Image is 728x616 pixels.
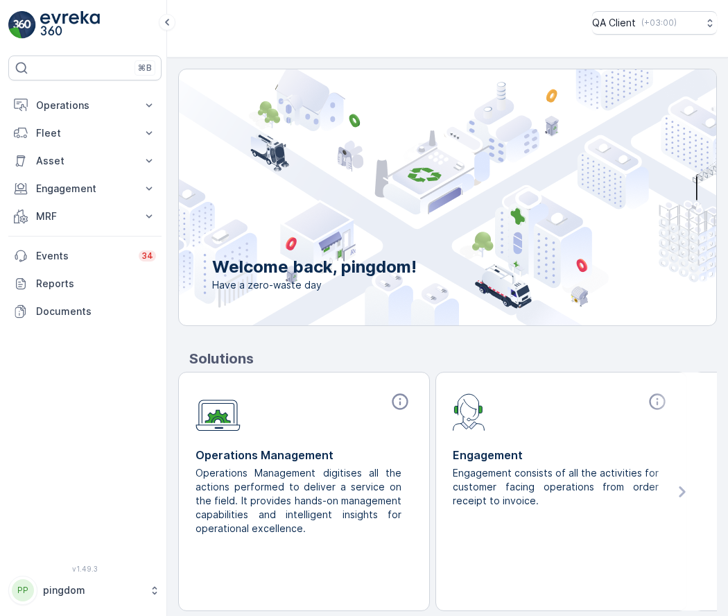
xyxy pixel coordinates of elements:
[8,119,162,147] button: Fleet
[196,392,241,431] img: module-icon
[40,11,100,39] img: logo_light-DOdMpM7g.png
[36,249,130,263] p: Events
[592,16,636,30] p: QA Client
[138,62,152,74] p: ⌘B
[36,182,134,196] p: Engagement
[36,154,134,168] p: Asset
[641,17,677,28] p: ( +03:00 )
[12,579,34,601] div: PP
[212,256,417,278] p: Welcome back, pingdom!
[36,277,156,291] p: Reports
[36,305,156,318] p: Documents
[8,175,162,203] button: Engagement
[8,565,162,573] span: v 1.49.3
[212,278,417,292] span: Have a zero-waste day
[189,348,717,369] p: Solutions
[8,147,162,175] button: Asset
[43,583,142,597] p: pingdom
[36,209,134,223] p: MRF
[36,126,134,140] p: Fleet
[196,447,413,463] p: Operations Management
[8,11,36,39] img: logo
[8,242,162,270] a: Events34
[36,99,134,112] p: Operations
[196,466,401,536] p: Operations Management digitises all the actions performed to deliver a service on the field. It p...
[592,11,717,35] button: QA Client(+03:00)
[8,576,162,605] button: PPpingdom
[8,270,162,298] a: Reports
[8,298,162,325] a: Documents
[8,203,162,230] button: MRF
[453,466,659,508] p: Engagement consists of all the activities for customer facing operations from order receipt to in...
[453,447,670,463] p: Engagement
[116,69,716,325] img: city illustration
[141,250,153,262] p: 34
[8,92,162,119] button: Operations
[453,392,485,431] img: module-icon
